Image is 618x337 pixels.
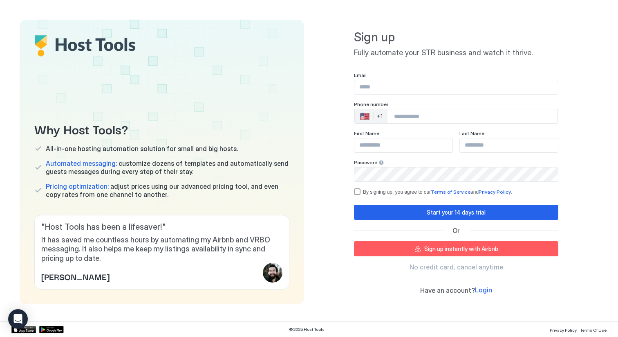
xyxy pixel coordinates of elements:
[354,80,558,94] input: Input Field
[46,182,109,190] span: Pricing optimization:
[41,270,110,283] span: [PERSON_NAME]
[354,29,558,45] span: Sign up
[354,159,378,165] span: Password
[34,120,289,138] span: Why Host Tools?
[459,130,484,136] span: Last Name
[39,326,64,333] a: Google Play Store
[354,241,558,256] button: Sign up instantly with Airbnb
[46,159,289,176] span: customize dozens of templates and automatically send guests messages during every step of their s...
[354,167,558,181] input: Input Field
[427,208,486,217] div: Start your 14 days trial
[460,138,558,152] input: Input Field
[41,222,282,232] span: " Host Tools has been a lifesaver! "
[354,130,379,136] span: First Name
[46,182,289,199] span: adjust prices using our advanced pricing tool, and even copy rates from one channel to another.
[475,286,492,294] a: Login
[289,327,325,332] span: © 2025 Host Tools
[424,244,498,253] div: Sign up instantly with Airbnb
[354,72,367,78] span: Email
[46,145,238,153] span: All-in-one hosting automation solution for small and big hosts.
[11,326,36,333] a: App Store
[431,189,470,195] a: Terms of Service
[354,188,558,195] div: termsPrivacy
[8,309,28,329] div: Open Intercom Messenger
[410,263,503,271] span: No credit card, cancel anytime
[580,325,607,334] a: Terms Of Use
[550,328,577,332] span: Privacy Policy
[354,48,558,58] span: Fully automate your STR business and watch it thrive.
[263,263,282,283] div: profile
[452,226,460,235] span: Or
[360,111,370,121] div: 🇺🇸
[354,101,388,107] span: Phone number
[377,113,383,120] div: +1
[479,189,511,195] a: Privacy Policy
[363,189,558,195] div: By signing up, you agree to our and .
[550,325,577,334] a: Privacy Policy
[355,109,387,123] div: Countries button
[420,286,475,294] span: Have an account?
[387,109,558,124] input: Phone Number input
[354,138,452,152] input: Input Field
[580,328,607,332] span: Terms Of Use
[354,205,558,220] button: Start your 14 days trial
[46,159,117,167] span: Automated messaging:
[41,235,282,263] span: It has saved me countless hours by automating my Airbnb and VRBO messaging. It also helps me keep...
